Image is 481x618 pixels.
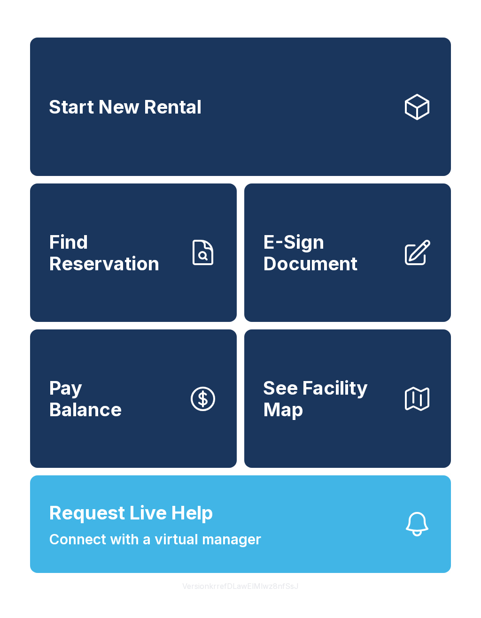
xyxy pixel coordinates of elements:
[244,329,451,468] button: See Facility Map
[49,377,122,420] span: Pay Balance
[30,38,451,176] a: Start New Rental
[175,573,306,599] button: VersionkrrefDLawElMlwz8nfSsJ
[49,499,213,527] span: Request Live Help
[49,96,202,118] span: Start New Rental
[30,329,237,468] button: PayBalance
[263,377,395,420] span: See Facility Map
[49,529,261,550] span: Connect with a virtual manager
[244,183,451,322] a: E-Sign Document
[49,231,180,274] span: Find Reservation
[30,183,237,322] a: Find Reservation
[30,475,451,573] button: Request Live HelpConnect with a virtual manager
[263,231,395,274] span: E-Sign Document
